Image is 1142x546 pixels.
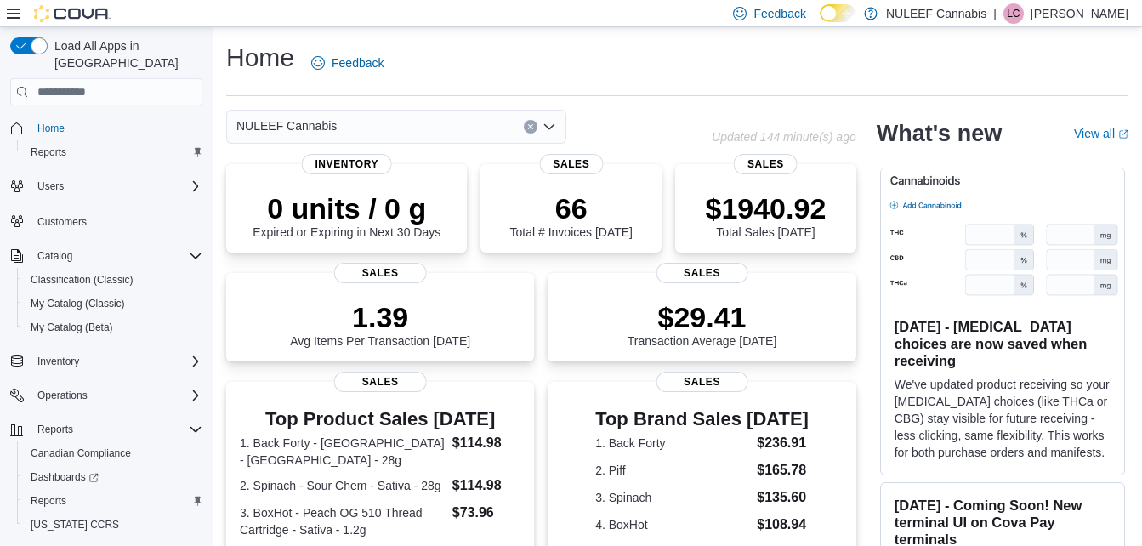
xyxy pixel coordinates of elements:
[24,293,202,314] span: My Catalog (Classic)
[31,351,86,372] button: Inventory
[1118,129,1128,139] svg: External link
[757,515,809,535] dd: $108.94
[17,140,209,164] button: Reports
[31,145,66,159] span: Reports
[37,179,64,193] span: Users
[595,489,750,506] dt: 3. Spinach
[17,316,209,339] button: My Catalog (Beta)
[31,446,131,460] span: Canadian Compliance
[712,130,856,144] p: Updated 144 minute(s) ago
[24,270,140,290] a: Classification (Classic)
[452,503,521,523] dd: $73.96
[705,191,826,239] div: Total Sales [DATE]
[656,372,748,392] span: Sales
[24,443,202,464] span: Canadian Compliance
[595,435,750,452] dt: 1. Back Forty
[240,409,520,429] h3: Top Product Sales [DATE]
[31,385,202,406] span: Operations
[24,293,132,314] a: My Catalog (Classic)
[37,355,79,368] span: Inventory
[24,515,126,535] a: [US_STATE] CCRS
[705,191,826,225] p: $1940.92
[31,117,202,139] span: Home
[656,263,748,283] span: Sales
[24,317,202,338] span: My Catalog (Beta)
[31,210,202,231] span: Customers
[993,3,997,24] p: |
[240,435,446,469] dt: 1. Back Forty - [GEOGRAPHIC_DATA] - [GEOGRAPHIC_DATA] - 28g
[253,191,440,225] p: 0 units / 0 g
[48,37,202,71] span: Load All Apps in [GEOGRAPHIC_DATA]
[31,321,113,334] span: My Catalog (Beta)
[31,494,66,508] span: Reports
[17,513,209,537] button: [US_STATE] CCRS
[31,176,202,196] span: Users
[3,350,209,373] button: Inventory
[595,516,750,533] dt: 4. BoxHot
[24,467,202,487] span: Dashboards
[820,22,821,23] span: Dark Mode
[31,176,71,196] button: Users
[290,300,470,334] p: 1.39
[37,423,73,436] span: Reports
[524,120,537,134] button: Clear input
[539,154,603,174] span: Sales
[595,409,809,429] h3: Top Brand Sales [DATE]
[31,419,202,440] span: Reports
[31,297,125,310] span: My Catalog (Classic)
[17,465,209,489] a: Dashboards
[31,419,80,440] button: Reports
[17,441,209,465] button: Canadian Compliance
[1007,3,1020,24] span: LC
[24,491,73,511] a: Reports
[1074,127,1128,140] a: View allExternal link
[37,215,87,229] span: Customers
[543,120,556,134] button: Open list of options
[31,518,119,532] span: [US_STATE] CCRS
[895,318,1111,369] h3: [DATE] - [MEDICAL_DATA] choices are now saved when receiving
[37,389,88,402] span: Operations
[753,5,805,22] span: Feedback
[226,41,294,75] h1: Home
[37,249,72,263] span: Catalog
[510,191,633,239] div: Total # Invoices [DATE]
[24,142,202,162] span: Reports
[24,467,105,487] a: Dashboards
[334,372,427,392] span: Sales
[3,418,209,441] button: Reports
[452,433,521,453] dd: $114.98
[3,244,209,268] button: Catalog
[1003,3,1024,24] div: Lorand Cimpean
[37,122,65,135] span: Home
[757,460,809,481] dd: $165.78
[24,270,202,290] span: Classification (Classic)
[31,351,202,372] span: Inventory
[17,292,209,316] button: My Catalog (Classic)
[17,489,209,513] button: Reports
[1031,3,1128,24] p: [PERSON_NAME]
[24,317,120,338] a: My Catalog (Beta)
[628,300,777,348] div: Transaction Average [DATE]
[3,208,209,233] button: Customers
[628,300,777,334] p: $29.41
[877,120,1002,147] h2: What's new
[820,4,855,22] input: Dark Mode
[3,174,209,198] button: Users
[24,142,73,162] a: Reports
[31,385,94,406] button: Operations
[31,212,94,232] a: Customers
[24,443,138,464] a: Canadian Compliance
[734,154,798,174] span: Sales
[452,475,521,496] dd: $114.98
[895,376,1111,461] p: We've updated product receiving so your [MEDICAL_DATA] choices (like THCa or CBG) stay visible fo...
[757,433,809,453] dd: $236.91
[304,46,390,80] a: Feedback
[253,191,440,239] div: Expired or Expiring in Next 30 Days
[34,5,111,22] img: Cova
[17,268,209,292] button: Classification (Classic)
[334,263,427,283] span: Sales
[3,116,209,140] button: Home
[31,246,202,266] span: Catalog
[290,300,470,348] div: Avg Items Per Transaction [DATE]
[240,477,446,494] dt: 2. Spinach - Sour Chem - Sativa - 28g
